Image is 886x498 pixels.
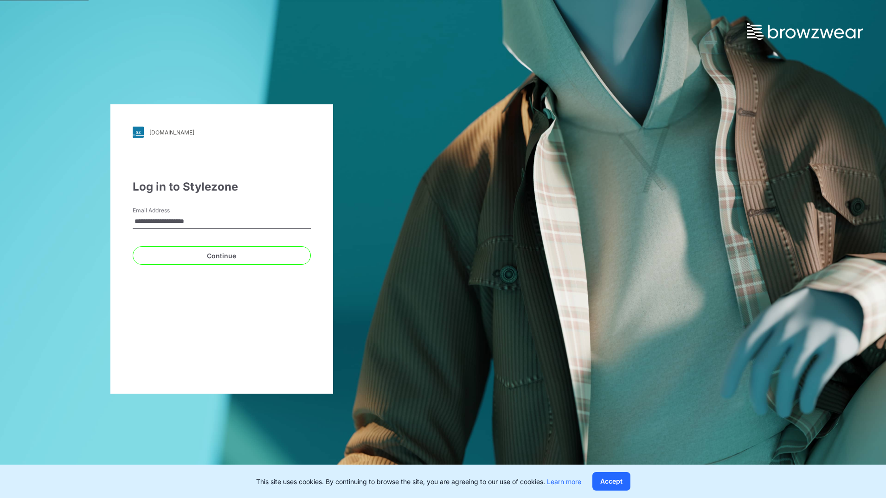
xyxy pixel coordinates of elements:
[592,472,630,491] button: Accept
[747,23,863,40] img: browzwear-logo.73288ffb.svg
[149,129,194,136] div: [DOMAIN_NAME]
[133,246,311,265] button: Continue
[547,478,581,485] a: Learn more
[256,477,581,486] p: This site uses cookies. By continuing to browse the site, you are agreeing to our use of cookies.
[133,127,311,138] a: [DOMAIN_NAME]
[133,179,311,195] div: Log in to Stylezone
[133,206,198,215] label: Email Address
[133,127,144,138] img: svg+xml;base64,PHN2ZyB3aWR0aD0iMjgiIGhlaWdodD0iMjgiIHZpZXdCb3g9IjAgMCAyOCAyOCIgZmlsbD0ibm9uZSIgeG...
